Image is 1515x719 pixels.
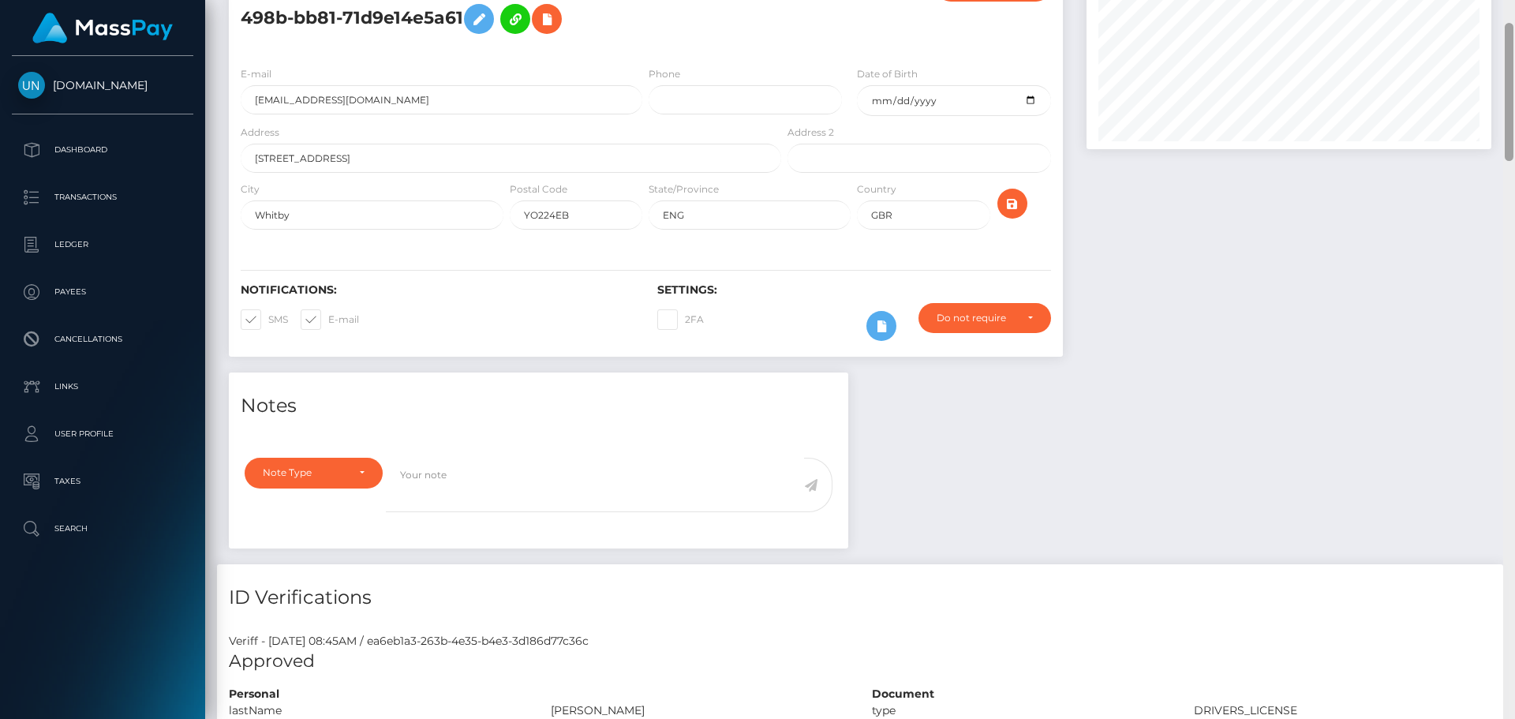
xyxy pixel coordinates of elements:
div: type [860,702,1182,719]
h4: ID Verifications [229,584,1491,612]
div: Veriff - [DATE] 08:45AM / ea6eb1a3-263b-4e35-b4e3-3d186d77c36c [217,633,1503,650]
h4: Notes [241,392,836,420]
a: Links [12,367,193,406]
label: E-mail [241,67,271,81]
a: Dashboard [12,130,193,170]
label: Address [241,125,279,140]
button: Note Type [245,458,383,488]
a: Taxes [12,462,193,501]
div: lastName [217,702,539,719]
h6: Settings: [657,283,1050,297]
a: User Profile [12,414,193,454]
h6: Notifications: [241,283,634,297]
p: Transactions [18,185,187,209]
img: Unlockt.me [18,72,45,99]
p: User Profile [18,422,187,446]
a: Ledger [12,225,193,264]
button: Do not require [918,303,1051,333]
a: Search [12,509,193,549]
p: Taxes [18,470,187,493]
img: MassPay Logo [32,13,173,43]
p: Dashboard [18,138,187,162]
p: Search [18,517,187,541]
label: State/Province [649,182,719,197]
label: E-mail [301,309,359,330]
label: Postal Code [510,182,567,197]
div: [PERSON_NAME] [539,702,861,719]
strong: Personal [229,687,279,701]
label: Phone [649,67,680,81]
div: DRIVERS_LICENSE [1182,702,1504,719]
strong: Document [872,687,934,701]
a: Cancellations [12,320,193,359]
p: Cancellations [18,328,187,351]
p: Payees [18,280,187,304]
label: SMS [241,309,288,330]
div: Note Type [263,466,346,479]
label: City [241,182,260,197]
div: Do not require [937,312,1015,324]
a: Transactions [12,178,193,217]
h5: Approved [229,650,1491,674]
label: Date of Birth [857,67,918,81]
label: 2FA [657,309,704,330]
span: [DOMAIN_NAME] [12,78,193,92]
label: Address 2 [787,125,834,140]
label: Country [857,182,896,197]
p: Links [18,375,187,399]
a: Payees [12,272,193,312]
p: Ledger [18,233,187,257]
